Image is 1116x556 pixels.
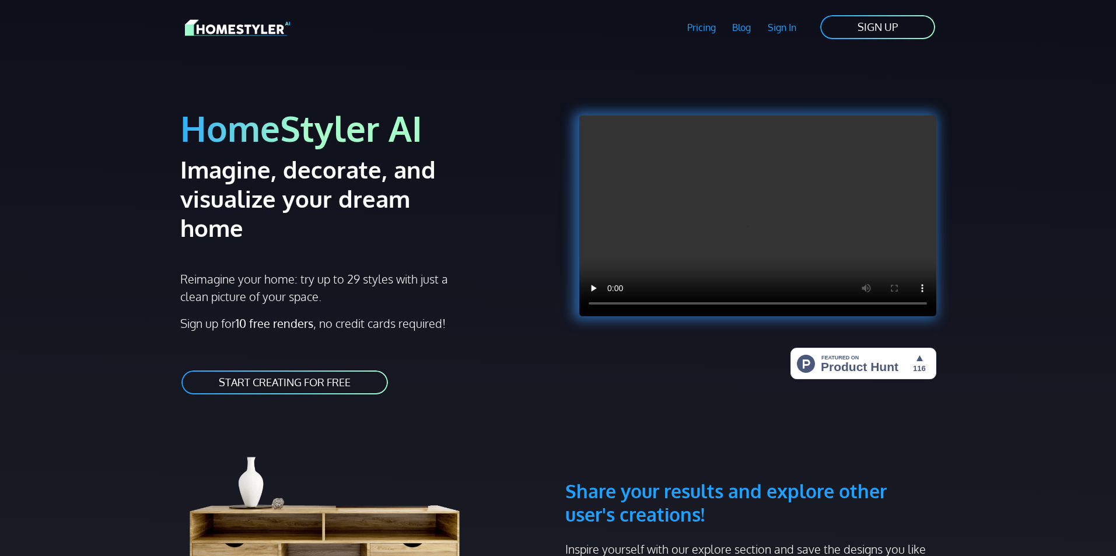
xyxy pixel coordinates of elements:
[180,314,551,332] p: Sign up for , no credit cards required!
[565,424,936,526] h3: Share your results and explore other user's creations!
[180,155,477,242] h2: Imagine, decorate, and visualize your dream home
[760,14,805,41] a: Sign In
[236,316,313,331] strong: 10 free renders
[678,14,724,41] a: Pricing
[790,348,936,379] img: HomeStyler AI - Interior Design Made Easy: One Click to Your Dream Home | Product Hunt
[180,106,551,150] h1: HomeStyler AI
[819,14,936,40] a: SIGN UP
[180,369,389,396] a: START CREATING FOR FREE
[185,18,290,38] img: HomeStyler AI logo
[724,14,760,41] a: Blog
[180,270,459,305] p: Reimagine your home: try up to 29 styles with just a clean picture of your space.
